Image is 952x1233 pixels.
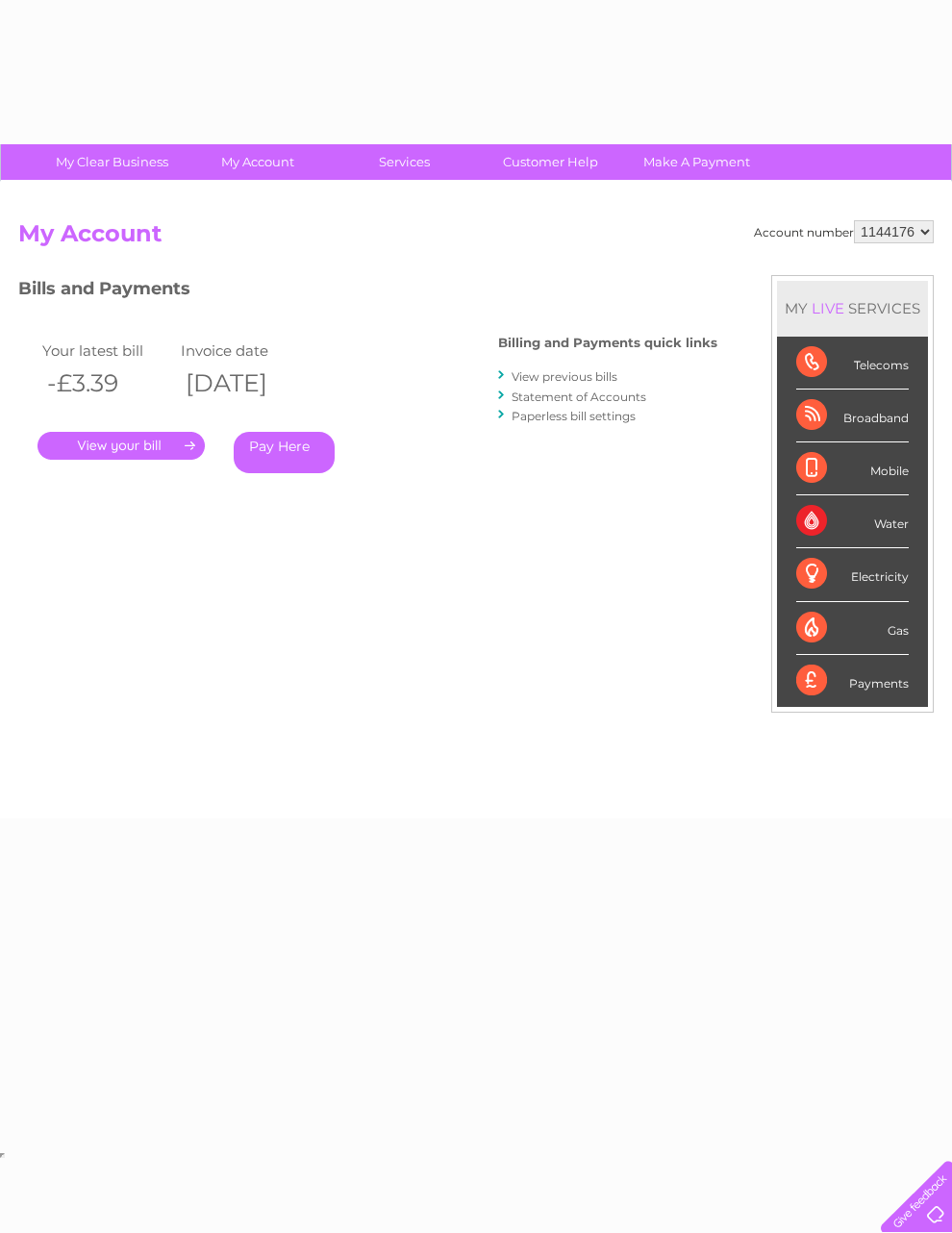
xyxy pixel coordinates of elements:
td: Your latest bill [38,338,176,364]
th: -£3.39 [38,364,176,403]
a: . [38,432,205,460]
td: Invoice date [176,338,314,364]
th: [DATE] [176,364,314,403]
a: Pay Here [234,432,335,473]
h3: Bills and Payments [18,275,717,309]
div: Account number [754,220,934,243]
div: Gas [796,602,909,655]
a: View previous bills [512,369,617,384]
div: Telecoms [796,337,909,390]
div: Water [796,495,909,548]
a: Make A Payment [617,144,776,180]
a: Statement of Accounts [512,390,646,404]
a: My Account [179,144,338,180]
div: LIVE [808,299,848,317]
div: Mobile [796,442,909,495]
a: Paperless bill settings [512,409,636,423]
a: My Clear Business [33,144,191,180]
div: Broadband [796,390,909,442]
div: MY SERVICES [777,281,928,336]
a: Customer Help [471,144,630,180]
div: Payments [796,655,909,707]
a: Services [325,144,484,180]
h4: Billing and Payments quick links [498,336,717,350]
h2: My Account [18,220,934,257]
div: Electricity [796,548,909,601]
